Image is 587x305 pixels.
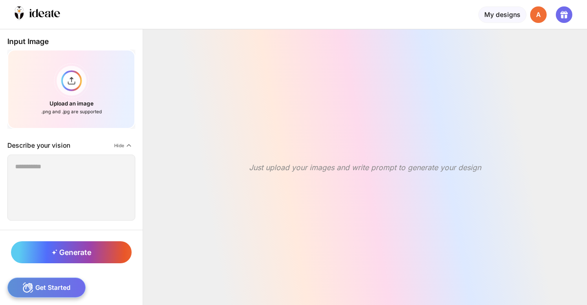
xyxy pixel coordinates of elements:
[7,277,86,298] div: Get Started
[7,37,135,46] div: Input Image
[478,6,526,23] div: My designs
[52,248,91,257] span: Generate
[249,163,481,172] div: Just upload your images and write prompt to generate your design
[7,141,70,149] div: Describe your vision
[114,143,124,148] span: Hide
[530,6,547,23] div: A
